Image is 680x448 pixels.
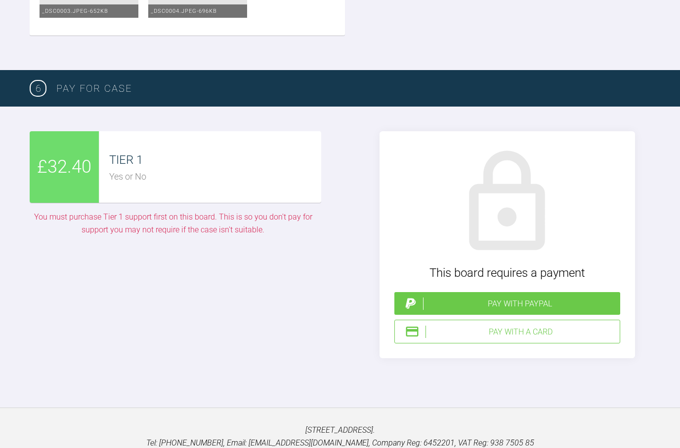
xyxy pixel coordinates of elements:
[30,211,316,236] div: You must purchase Tier 1 support first on this board. This is so you don't pay for support you ma...
[37,153,91,182] span: £32.40
[151,8,217,14] span: _DSC0004.jpeg - 696KB
[423,298,616,310] div: Pay with PayPal
[405,324,420,339] img: stripeIcon.ae7d7783.svg
[30,80,46,97] span: 6
[394,263,620,282] div: This board requires a payment
[42,8,108,14] span: _DSC0003.jpeg - 652KB
[56,80,650,96] h3: PAY FOR CASE
[450,146,564,260] img: lock.6dc949b6.svg
[425,326,616,338] div: Pay with a Card
[109,150,321,169] div: TIER 1
[109,170,321,184] div: Yes or No
[403,296,418,311] img: paypal.a7a4ce45.svg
